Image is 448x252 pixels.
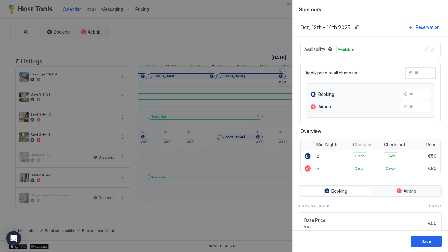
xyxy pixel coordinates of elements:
[300,128,441,134] span: Overview
[304,218,426,223] span: Base Price
[411,236,442,247] button: Save
[318,104,331,110] span: Airbnb
[316,154,319,159] span: 2
[385,166,395,171] span: Open
[404,104,407,110] span: €
[304,47,325,52] span: Availability
[355,153,365,159] span: Open
[316,142,338,147] span: Min. Nights
[384,142,405,147] span: Check-out
[355,166,365,171] span: Open
[404,92,407,97] span: €
[316,166,319,171] span: 2
[428,153,436,159] span: €50
[353,24,360,31] button: Edit date range
[304,224,426,229] span: €50
[373,187,441,196] button: Airbnb
[426,142,436,147] span: Price
[407,23,441,31] button: Reservation
[353,142,371,147] span: Check-in
[301,187,371,196] button: Booking
[318,92,334,97] span: Booking
[6,231,21,246] div: Open Intercom Messenger
[409,70,412,76] span: €
[306,70,357,76] span: Apply price to all channels
[428,221,436,226] span: €50
[331,188,347,194] span: Booking
[299,203,329,209] span: Pricing Rule
[299,5,442,13] span: Summary
[428,166,436,171] span: €50
[421,238,431,245] div: Save
[326,46,334,53] button: Blocked dates override all pricing rules and remain unavailable until manually unblocked
[429,203,442,209] span: Price
[404,188,416,194] span: Airbnb
[385,153,395,159] span: Open
[299,185,442,197] div: tab-group
[300,24,350,30] span: Oct, 12th - 14th 2025
[338,47,354,52] span: Available
[416,24,440,30] div: Reservation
